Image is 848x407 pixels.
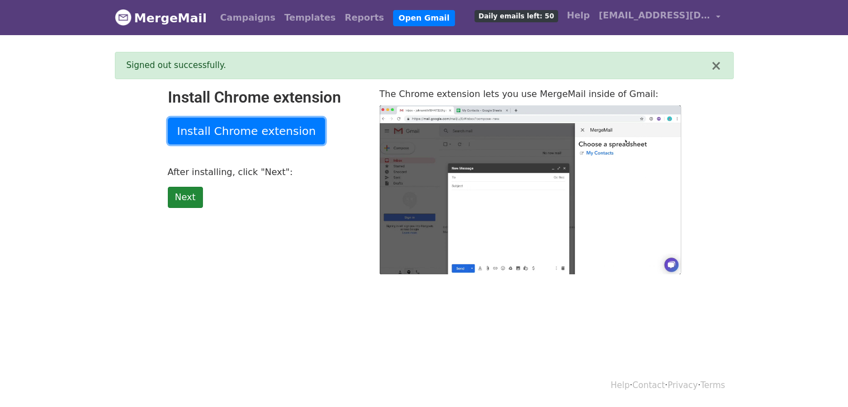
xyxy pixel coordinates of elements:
a: Help [610,380,629,390]
div: Signed out successfully. [127,59,711,72]
a: Help [563,4,594,27]
a: [EMAIL_ADDRESS][DOMAIN_NAME] [594,4,725,31]
p: After installing, click "Next": [168,166,363,178]
p: The Chrome extension lets you use MergeMail inside of Gmail: [380,88,681,100]
a: Templates [280,7,340,29]
a: Daily emails left: 50 [470,4,562,27]
a: Next [168,187,203,208]
a: Reports [340,7,389,29]
a: Install Chrome extension [168,118,326,144]
span: Daily emails left: 50 [474,10,558,22]
a: Open Gmail [393,10,455,26]
a: MergeMail [115,6,207,30]
button: × [710,59,721,72]
h2: Install Chrome extension [168,88,363,107]
a: Contact [632,380,665,390]
img: MergeMail logo [115,9,132,26]
a: Campaigns [216,7,280,29]
span: [EMAIL_ADDRESS][DOMAIN_NAME] [599,9,710,22]
a: Terms [700,380,725,390]
iframe: Chat Widget [792,353,848,407]
a: Privacy [667,380,697,390]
